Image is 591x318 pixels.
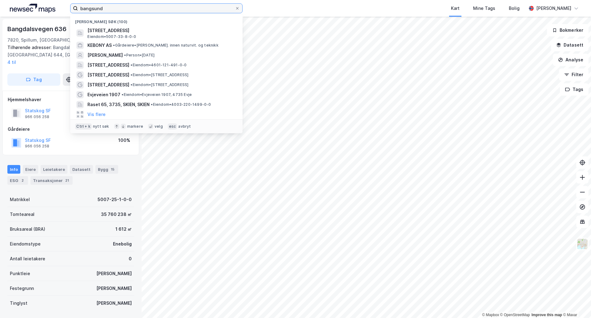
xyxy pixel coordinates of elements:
[151,102,153,107] span: •
[10,255,45,262] div: Antall leietakere
[41,165,67,174] div: Leietakere
[113,43,218,48] span: Gårdeiere • [PERSON_NAME]. innen naturvit. og teknikk
[95,165,118,174] div: Bygg
[127,124,143,129] div: markere
[87,52,123,59] span: [PERSON_NAME]
[7,36,84,44] div: 7820, Spillum, [GEOGRAPHIC_DATA]
[87,71,129,79] span: [STREET_ADDRESS]
[451,5,460,12] div: Kart
[10,299,27,307] div: Tinglyst
[577,238,588,250] img: Z
[87,27,235,34] span: [STREET_ADDRESS]
[482,313,499,317] a: Mapbox
[551,39,589,51] button: Datasett
[87,91,120,98] span: Evjeveien 1907
[25,144,49,149] div: 966 056 258
[87,61,129,69] span: [STREET_ADDRESS]
[8,96,134,103] div: Hjemmelshaver
[96,270,132,277] div: [PERSON_NAME]
[131,63,132,67] span: •
[131,82,188,87] span: Eiendom • [STREET_ADDRESS]
[25,114,49,119] div: 966 056 258
[96,285,132,292] div: [PERSON_NAME]
[155,124,163,129] div: velg
[124,53,155,58] span: Person • [DATE]
[115,225,132,233] div: 1 612 ㎡
[122,92,123,97] span: •
[10,270,30,277] div: Punktleie
[87,81,129,89] span: [STREET_ADDRESS]
[560,83,589,96] button: Tags
[75,123,92,130] div: Ctrl + k
[559,68,589,81] button: Filter
[78,4,235,13] input: Søk på adresse, matrikkel, gårdeiere, leietakere eller personer
[129,255,132,262] div: 0
[93,124,109,129] div: nytt søk
[500,313,530,317] a: OpenStreetMap
[30,176,73,185] div: Transaksjoner
[98,196,132,203] div: 5007-25-1-0-0
[560,288,591,318] iframe: Chat Widget
[87,101,150,108] span: Raset 65, 3735, SKIEN, SKIEN
[509,5,520,12] div: Bolig
[70,165,93,174] div: Datasett
[131,72,188,77] span: Eiendom • [STREET_ADDRESS]
[118,137,130,144] div: 100%
[536,5,571,12] div: [PERSON_NAME]
[7,165,20,174] div: Info
[7,44,129,66] div: Bangdalsvegen 650, [GEOGRAPHIC_DATA] 644, [GEOGRAPHIC_DATA] 648
[122,92,192,97] span: Eiendom • Evjeveien 1907, 4735 Evje
[87,34,136,39] span: Eiendom • 5007-33-8-0-0
[178,124,191,129] div: avbryt
[70,14,243,26] div: [PERSON_NAME] søk (100)
[7,45,53,50] span: Tilhørende adresser:
[532,313,562,317] a: Improve this map
[7,176,28,185] div: ESG
[23,165,38,174] div: Eiere
[101,211,132,218] div: 35 760 238 ㎡
[87,42,112,49] span: KEBONY AS
[96,299,132,307] div: [PERSON_NAME]
[8,126,134,133] div: Gårdeiere
[547,24,589,36] button: Bokmerker
[10,4,55,13] img: logo.a4113a55bc3d86da70a041830d287a7e.svg
[113,240,132,248] div: Enebolig
[113,43,115,47] span: •
[19,177,26,184] div: 2
[10,225,45,233] div: Bruksareal (BRA)
[168,123,177,130] div: esc
[10,196,30,203] div: Matrikkel
[131,82,132,87] span: •
[553,54,589,66] button: Analyse
[131,72,132,77] span: •
[151,102,211,107] span: Eiendom • 4003-220-1499-0-0
[7,24,68,34] div: Bangdalsvegen 636
[7,73,60,86] button: Tag
[87,111,106,118] button: Vis flere
[10,240,41,248] div: Eiendomstype
[64,177,70,184] div: 21
[473,5,495,12] div: Mine Tags
[110,166,116,172] div: 15
[131,63,187,68] span: Eiendom • 4601-121-491-0-0
[560,288,591,318] div: Kontrollprogram for chat
[124,53,126,57] span: •
[10,285,34,292] div: Festegrunn
[10,211,34,218] div: Tomteareal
